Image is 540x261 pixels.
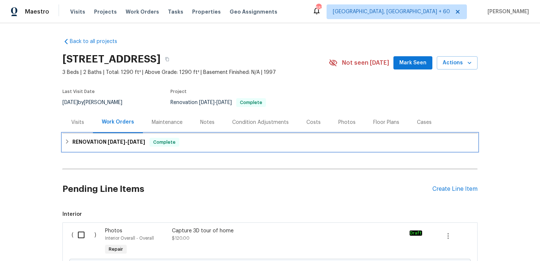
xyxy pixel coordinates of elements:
[70,8,85,15] span: Visits
[25,8,49,15] span: Maestro
[200,119,215,126] div: Notes
[62,211,478,218] span: Interior
[333,8,450,15] span: [GEOGRAPHIC_DATA], [GEOGRAPHIC_DATA] + 60
[62,172,432,206] h2: Pending Line Items
[94,8,117,15] span: Projects
[437,56,478,70] button: Actions
[62,38,133,45] a: Back to all projects
[373,119,399,126] div: Floor Plans
[71,119,84,126] div: Visits
[62,100,78,105] span: [DATE]
[62,133,478,151] div: RENOVATION [DATE]-[DATE]Complete
[216,100,232,105] span: [DATE]
[102,118,134,126] div: Work Orders
[306,119,321,126] div: Costs
[230,8,277,15] span: Geo Assignments
[106,246,126,253] span: Repair
[161,53,174,66] button: Copy Address
[338,119,356,126] div: Photos
[105,228,122,233] span: Photos
[126,8,159,15] span: Work Orders
[150,139,179,146] span: Complete
[342,59,389,67] span: Not seen [DATE]
[199,100,232,105] span: -
[443,58,472,68] span: Actions
[316,4,321,12] div: 557
[199,100,215,105] span: [DATE]
[172,236,190,240] span: $120.00
[69,225,103,259] div: ( )
[399,58,426,68] span: Mark Seen
[192,8,221,15] span: Properties
[127,139,145,144] span: [DATE]
[62,56,161,63] h2: [STREET_ADDRESS]
[485,8,529,15] span: [PERSON_NAME]
[105,236,154,240] span: Interior Overall - Overall
[432,186,478,193] div: Create Line Item
[62,69,329,76] span: 3 Beds | 2 Baths | Total: 1290 ft² | Above Grade: 1290 ft² | Basement Finished: N/A | 1997
[62,89,95,94] span: Last Visit Date
[410,230,422,236] em: Draft
[237,100,265,105] span: Complete
[152,119,183,126] div: Maintenance
[168,9,183,14] span: Tasks
[232,119,289,126] div: Condition Adjustments
[417,119,432,126] div: Cases
[62,98,131,107] div: by [PERSON_NAME]
[170,89,187,94] span: Project
[108,139,145,144] span: -
[108,139,125,144] span: [DATE]
[393,56,432,70] button: Mark Seen
[72,138,145,147] h6: RENOVATION
[172,227,301,235] div: Capture 3D tour of home
[170,100,266,105] span: Renovation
